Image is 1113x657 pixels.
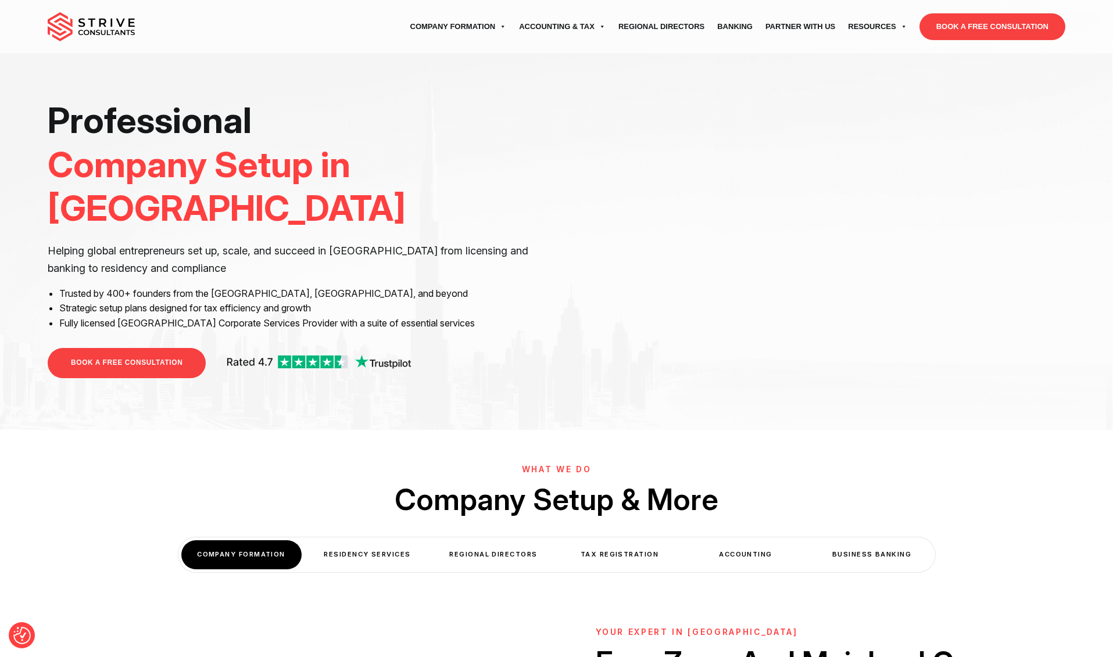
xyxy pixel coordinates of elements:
span: Company Setup in [GEOGRAPHIC_DATA] [48,143,406,230]
li: Fully licensed [GEOGRAPHIC_DATA] Corporate Services Provider with a suite of essential services [59,316,547,331]
a: Resources [842,10,913,43]
img: Revisit consent button [13,627,31,644]
div: Residency Services [307,540,428,569]
a: Regional Directors [612,10,711,43]
a: Banking [711,10,759,43]
a: Company Formation [404,10,513,43]
h6: YOUR EXPERT IN [GEOGRAPHIC_DATA] [596,627,1074,637]
h1: Professional [48,99,547,231]
div: COMPANY FORMATION [181,540,302,569]
div: Regional Directors [434,540,554,569]
div: Accounting [686,540,806,569]
iframe: <br /> [566,99,1065,380]
a: Accounting & Tax [513,10,612,43]
div: Tax Registration [560,540,680,569]
a: BOOK A FREE CONSULTATION [919,13,1065,40]
div: Business Banking [812,540,932,569]
button: Consent Preferences [13,627,31,644]
p: Helping global entrepreneurs set up, scale, and succeed in [GEOGRAPHIC_DATA] from licensing and b... [48,242,547,277]
li: Trusted by 400+ founders from the [GEOGRAPHIC_DATA], [GEOGRAPHIC_DATA], and beyond [59,286,547,301]
a: BOOK A FREE CONSULTATION [48,348,206,378]
img: main-logo.svg [48,12,135,41]
a: Partner with Us [759,10,842,43]
li: Strategic setup plans designed for tax efficiency and growth [59,301,547,316]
